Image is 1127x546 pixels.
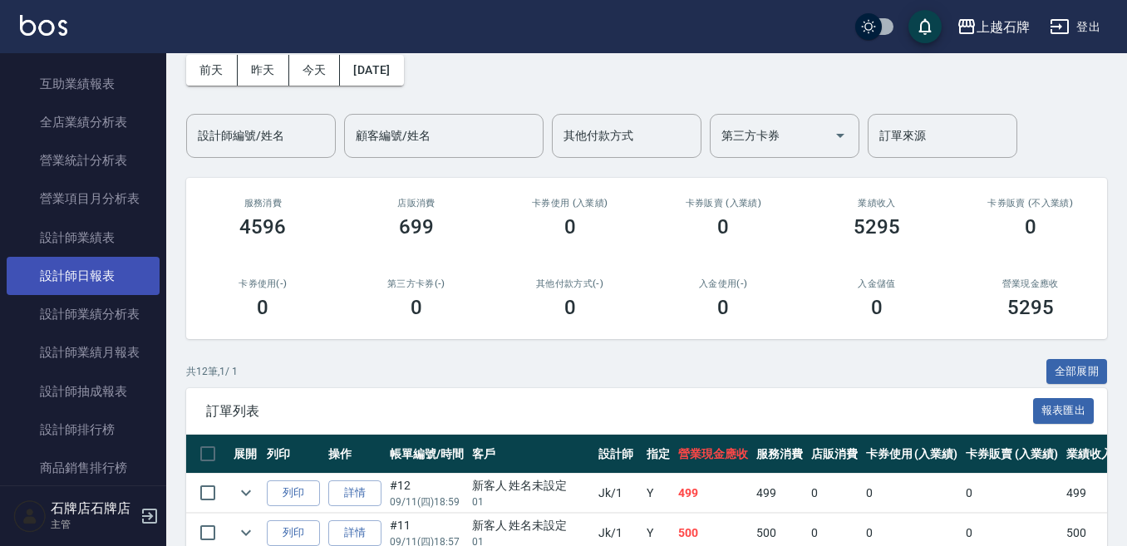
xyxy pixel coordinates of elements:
h3: 4596 [239,215,286,239]
button: 報表匯出 [1033,398,1095,424]
th: 客戶 [468,435,594,474]
th: 操作 [324,435,386,474]
a: 設計師業績分析表 [7,295,160,333]
h5: 石牌店石牌店 [51,500,135,517]
button: 今天 [289,55,341,86]
h3: 0 [564,296,576,319]
th: 營業現金應收 [674,435,752,474]
h3: 0 [564,215,576,239]
button: 列印 [267,480,320,506]
h2: 店販消費 [360,198,474,209]
td: Jk /1 [594,474,643,513]
a: 營業項目月分析表 [7,180,160,218]
p: 共 12 筆, 1 / 1 [186,364,238,379]
button: 列印 [267,520,320,546]
p: 主管 [51,517,135,532]
button: 登出 [1043,12,1107,42]
h3: 服務消費 [206,198,320,209]
td: 499 [1062,474,1117,513]
button: [DATE] [340,55,403,86]
th: 卡券使用 (入業績) [862,435,962,474]
h3: 0 [257,296,268,319]
th: 帳單編號/時間 [386,435,468,474]
h3: 699 [399,215,434,239]
td: 0 [807,474,862,513]
a: 互助業績報表 [7,65,160,103]
a: 設計師業績月報表 [7,333,160,371]
h2: 第三方卡券(-) [360,278,474,289]
button: 前天 [186,55,238,86]
th: 業績收入 [1062,435,1117,474]
button: 全部展開 [1046,359,1108,385]
div: 新客人 姓名未設定 [472,477,590,494]
th: 店販消費 [807,435,862,474]
a: 詳情 [328,480,381,506]
td: 499 [674,474,752,513]
th: 列印 [263,435,324,474]
h3: 0 [717,215,729,239]
h2: 入金使用(-) [667,278,780,289]
div: 新客人 姓名未設定 [472,517,590,534]
h2: 卡券使用 (入業績) [513,198,627,209]
td: 0 [862,474,962,513]
a: 全店業績分析表 [7,103,160,141]
th: 設計師 [594,435,643,474]
button: 上越石牌 [950,10,1036,44]
h3: 5295 [854,215,900,239]
button: Open [827,122,854,149]
h2: 業績收入 [820,198,934,209]
a: 設計師排行榜 [7,411,160,449]
span: 訂單列表 [206,403,1033,420]
td: 499 [752,474,807,513]
button: expand row [234,480,258,505]
a: 詳情 [328,520,381,546]
a: 設計師抽成報表 [7,372,160,411]
th: 卡券販賣 (入業績) [962,435,1062,474]
div: 上越石牌 [977,17,1030,37]
th: 指定 [642,435,674,474]
a: 商品銷售排行榜 [7,449,160,487]
button: expand row [234,520,258,545]
p: 09/11 (四) 18:59 [390,494,464,509]
p: 01 [472,494,590,509]
td: #12 [386,474,468,513]
h2: 卡券使用(-) [206,278,320,289]
td: Y [642,474,674,513]
h3: 5295 [1007,296,1054,319]
h2: 其他付款方式(-) [513,278,627,289]
a: 營業統計分析表 [7,141,160,180]
h3: 0 [717,296,729,319]
a: 設計師日報表 [7,257,160,295]
a: 報表匯出 [1033,402,1095,418]
td: 0 [962,474,1062,513]
h3: 0 [411,296,422,319]
h3: 0 [871,296,883,319]
th: 展開 [229,435,263,474]
img: Person [13,499,47,533]
img: Logo [20,15,67,36]
th: 服務消費 [752,435,807,474]
button: save [908,10,942,43]
a: 設計師業績表 [7,219,160,257]
h3: 0 [1025,215,1036,239]
h2: 卡券販賣 (不入業績) [973,198,1087,209]
h2: 卡券販賣 (入業績) [667,198,780,209]
h2: 入金儲值 [820,278,934,289]
button: 昨天 [238,55,289,86]
h2: 營業現金應收 [973,278,1087,289]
